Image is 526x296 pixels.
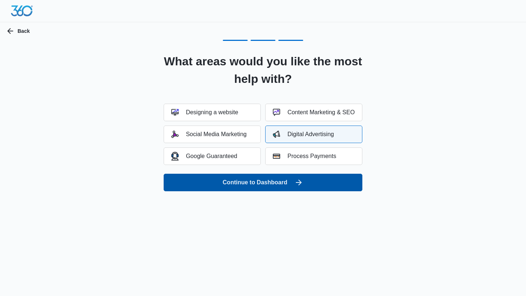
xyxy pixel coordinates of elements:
div: Content Marketing & SEO [273,109,355,116]
div: Process Payments [273,153,336,160]
div: Designing a website [171,109,238,116]
button: Process Payments [265,147,362,165]
button: Digital Advertising [265,126,362,143]
button: Social Media Marketing [164,126,261,143]
h2: What areas would you like the most help with? [155,53,371,88]
button: Designing a website [164,104,261,121]
button: Google Guaranteed [164,147,261,165]
button: Content Marketing & SEO [265,104,362,121]
button: Continue to Dashboard [164,174,362,191]
div: Digital Advertising [273,131,334,138]
div: Google Guaranteed [171,152,237,160]
div: Social Media Marketing [171,131,247,138]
